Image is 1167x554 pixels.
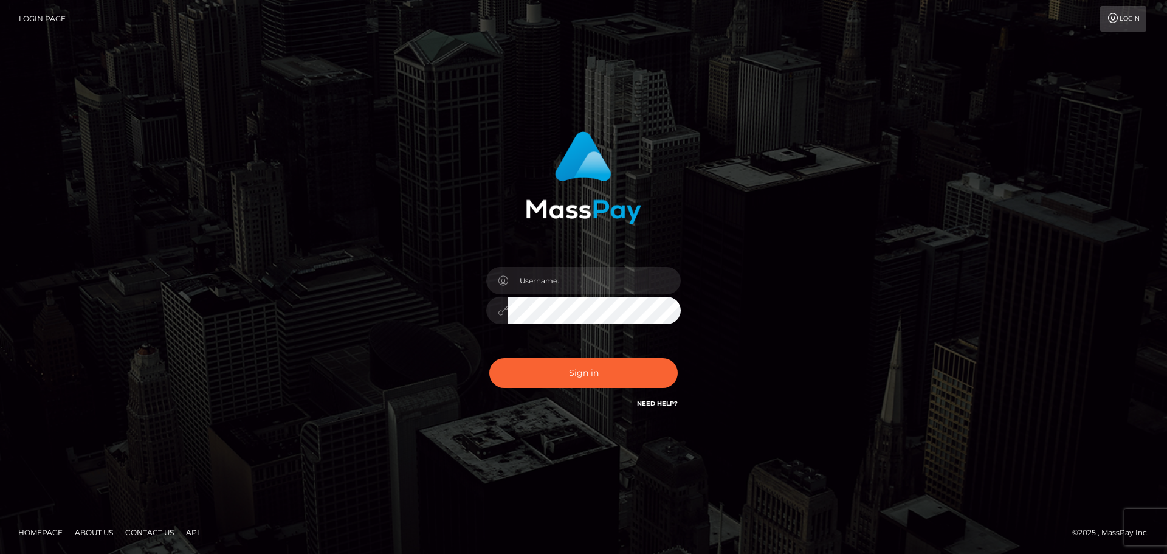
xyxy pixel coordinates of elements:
a: Need Help? [637,400,678,407]
a: Contact Us [120,523,179,542]
img: MassPay Login [526,131,641,224]
button: Sign in [489,358,678,388]
a: Login [1100,6,1146,32]
a: About Us [70,523,118,542]
div: © 2025 , MassPay Inc. [1072,526,1158,539]
a: Login Page [19,6,66,32]
a: Homepage [13,523,67,542]
input: Username... [508,267,681,294]
a: API [181,523,204,542]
